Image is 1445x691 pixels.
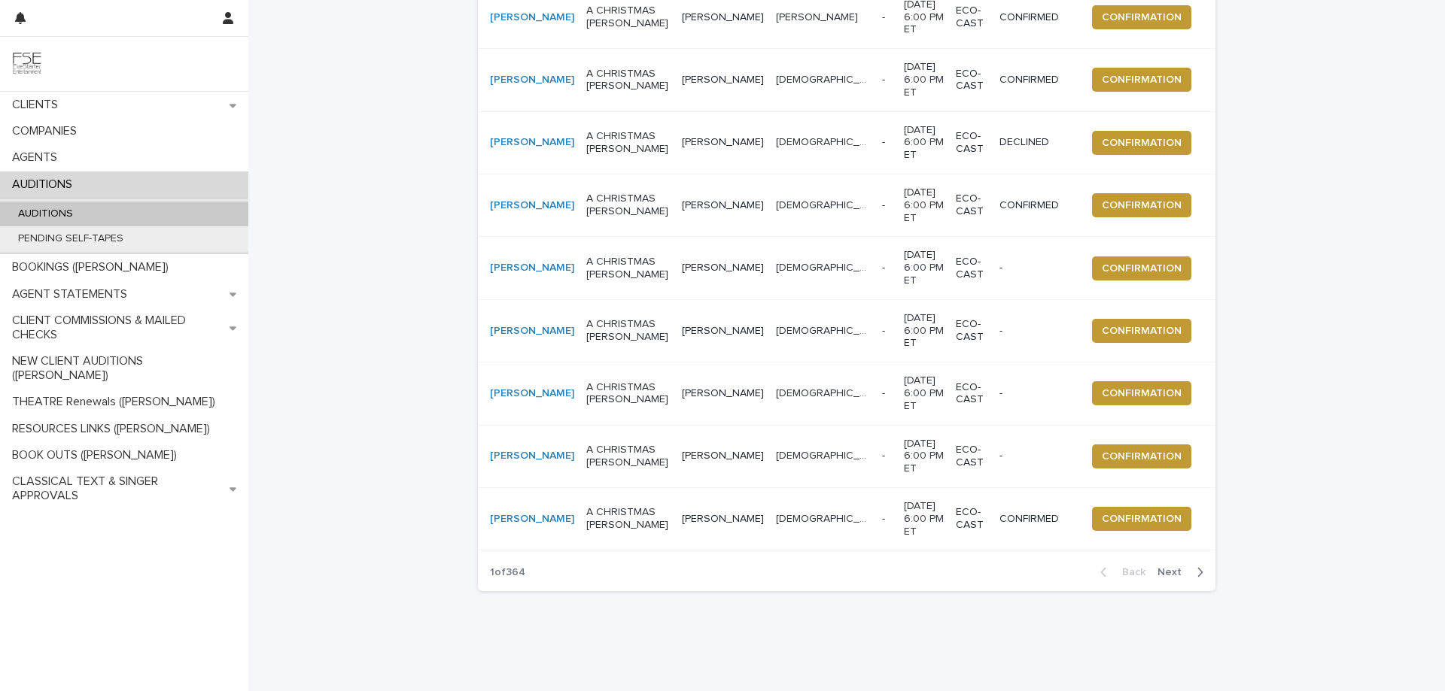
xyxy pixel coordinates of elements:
p: RESOURCES LINKS ([PERSON_NAME]) [6,422,222,436]
tr: [PERSON_NAME] A CHRISTMAS [PERSON_NAME][PERSON_NAME][DEMOGRAPHIC_DATA] IDENTIFIED ENSEMBLE OR SWI... [478,174,1215,236]
p: COMPANIES [6,124,89,138]
button: CONFIRMATION [1092,5,1191,29]
a: [PERSON_NAME] [490,136,574,149]
p: AGENT STATEMENTS [6,287,139,302]
p: [DATE] 6:00 PM ET [904,500,944,538]
p: FEMALE IDENTIFIED ENSEMBLE OR SWING [776,384,873,400]
p: BOOKINGS ([PERSON_NAME]) [6,260,181,274]
p: [DATE] 6:00 PM ET [904,61,944,98]
p: A CHRISTMAS [PERSON_NAME] [586,68,670,93]
tr: [PERSON_NAME] A CHRISTMAS [PERSON_NAME][PERSON_NAME][DEMOGRAPHIC_DATA] IDENTIFIED ENSEMBLE OR SWI... [478,362,1215,425]
a: [PERSON_NAME] [490,387,574,400]
a: [PERSON_NAME] [490,74,574,86]
p: [PERSON_NAME] [682,199,764,212]
p: ECO-CAST [956,444,987,469]
p: MALE IDENTIFIED ENSEMBLE OR SWING [776,259,873,274]
p: A CHRISTMAS [PERSON_NAME] [586,130,670,156]
p: [DATE] 6:00 PM ET [904,374,944,412]
p: ECO-CAST [956,5,987,30]
p: - [882,325,892,338]
p: [PERSON_NAME] [682,136,764,149]
button: CONFIRMATION [1092,256,1191,280]
p: MALE IDENTIFIED ENSEMBLE OR SWING [776,196,873,212]
span: CONFIRMATION [1102,72,1182,87]
tr: [PERSON_NAME] A CHRISTMAS [PERSON_NAME][PERSON_NAME][DEMOGRAPHIC_DATA] IDENTIFIED ENSEMBLE OR SWI... [478,299,1215,362]
p: A CHRISTMAS [PERSON_NAME] [586,318,670,344]
p: AGENTS [6,150,69,165]
p: [PERSON_NAME] [682,74,764,86]
p: FEMALE IDENTIFIED ENSEMBLE OR SWING [776,447,873,462]
p: A CHRISTMAS [PERSON_NAME] [586,192,670,218]
tr: [PERSON_NAME] A CHRISTMAS [PERSON_NAME][PERSON_NAME][DEMOGRAPHIC_DATA] IDENTIFIED ENSEMBLE OR SWI... [478,111,1215,174]
span: CONFIRMATION [1102,135,1182,150]
p: FEMALE IDENTIFIED ENSEMBLE OR SWING [776,510,873,526]
tr: [PERSON_NAME] A CHRISTMAS [PERSON_NAME][PERSON_NAME][DEMOGRAPHIC_DATA] IDENTIFIED ENSEMBLE OR SWI... [478,49,1215,111]
p: MALE IDENTIFIED ENSEMBLE OR SWING [776,133,873,149]
p: CONFIRMED [999,199,1074,212]
p: - [882,199,892,212]
p: CONFIRMED [999,74,1074,86]
p: - [882,513,892,526]
p: AUDITIONS [6,177,84,192]
p: - [999,325,1074,338]
p: - [999,262,1074,274]
a: [PERSON_NAME] [490,262,574,274]
a: [PERSON_NAME] [490,199,574,212]
span: CONFIRMATION [1102,323,1182,338]
p: [DATE] 6:00 PM ET [904,124,944,162]
p: - [999,450,1074,462]
p: CLIENTS [6,98,70,112]
p: A CHRISTMAS [PERSON_NAME] [586,444,670,469]
p: - [882,74,892,86]
button: Back [1088,565,1151,579]
p: - [882,450,892,462]
span: CONFIRMATION [1102,511,1182,526]
p: [DATE] 6:00 PM ET [904,249,944,286]
p: CONFIRMED [999,513,1074,526]
p: THEATRE Renewals ([PERSON_NAME]) [6,395,227,409]
p: [DATE] 6:00 PM ET [904,186,944,224]
button: CONFIRMATION [1092,193,1191,217]
p: CONFIRMED [999,11,1074,24]
tr: [PERSON_NAME] A CHRISTMAS [PERSON_NAME][PERSON_NAME][DEMOGRAPHIC_DATA] IDENTIFIED ENSEMBLE OR SWI... [478,237,1215,299]
img: 9JgRvJ3ETPGCJDhvPVA5 [12,49,42,79]
p: - [882,387,892,400]
p: ECO-CAST [956,68,987,93]
p: PENDING SELF-TAPES [6,232,135,245]
p: FEMALE IDENTIFIED ENSEMBLE OR SWING [776,322,873,338]
p: YOUNG EBENEZER [776,8,861,24]
p: [PERSON_NAME] [682,11,764,24]
a: [PERSON_NAME] [490,11,574,24]
p: - [882,262,892,274]
p: A CHRISTMAS [PERSON_NAME] [586,256,670,281]
p: [PERSON_NAME] [682,513,764,526]
a: [PERSON_NAME] [490,513,574,526]
span: CONFIRMATION [1102,261,1182,276]
button: CONFIRMATION [1092,68,1191,92]
button: CONFIRMATION [1092,131,1191,155]
span: Next [1158,567,1191,577]
p: ECO-CAST [956,192,987,218]
p: MALE IDENTIFIED ENSEMBLE OR SWING [776,71,873,86]
button: Next [1151,565,1215,579]
p: A CHRISTMAS [PERSON_NAME] [586,381,670,407]
p: DECLINED [999,136,1074,149]
p: - [882,11,892,24]
p: - [999,387,1074,400]
p: [DATE] 6:00 PM ET [904,312,944,350]
p: ECO-CAST [956,506,987,532]
p: 1 of 364 [478,554,537,591]
span: CONFIRMATION [1102,198,1182,213]
p: CLIENT COMMISSIONS & MAILED CHECKS [6,314,230,342]
button: CONFIRMATION [1092,319,1191,343]
span: CONFIRMATION [1102,449,1182,464]
p: A CHRISTMAS [PERSON_NAME] [586,5,670,30]
p: - [882,136,892,149]
p: BOOK OUTS ([PERSON_NAME]) [6,448,189,462]
p: AUDITIONS [6,208,85,220]
p: [PERSON_NAME] [682,450,764,462]
p: [PERSON_NAME] [682,262,764,274]
p: CLASSICAL TEXT & SINGER APPROVALS [6,474,230,503]
p: [DATE] 6:00 PM ET [904,438,944,475]
span: CONFIRMATION [1102,10,1182,25]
